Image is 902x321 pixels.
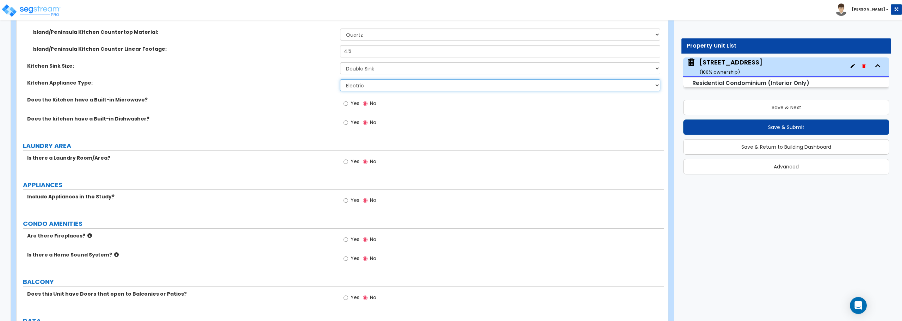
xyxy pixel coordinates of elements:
[87,233,92,238] i: click for more info!
[344,255,348,263] input: Yes
[114,252,119,257] i: click for more info!
[850,297,867,314] div: Open Intercom Messenger
[344,294,348,302] input: Yes
[344,158,348,166] input: Yes
[363,294,367,302] input: No
[32,45,335,53] label: Island/Peninsula Kitchen Counter Linear Footage:
[344,119,348,126] input: Yes
[683,100,889,115] button: Save & Next
[852,7,885,12] b: [PERSON_NAME]
[351,197,359,204] span: Yes
[370,119,376,126] span: No
[27,115,335,122] label: Does the kitchen have a Built-in Dishwasher?
[363,100,367,107] input: No
[27,251,335,258] label: Is there a Home Sound System?
[344,100,348,107] input: Yes
[344,197,348,204] input: Yes
[687,42,886,50] div: Property Unit List
[1,4,61,18] img: logo_pro_r.png
[23,277,664,286] label: BALCONY
[27,79,335,86] label: Kitchen Appliance Type:
[27,290,335,297] label: Does this Unit have Doors that open to Balconies or Patios?
[23,180,664,190] label: APPLIANCES
[363,197,367,204] input: No
[351,294,359,301] span: Yes
[699,69,740,75] small: ( 100 % ownership)
[699,58,762,76] div: [STREET_ADDRESS]
[363,119,367,126] input: No
[351,158,359,165] span: Yes
[835,4,847,16] img: avatar.png
[27,154,335,161] label: Is there a Laundry Room/Area?
[363,236,367,243] input: No
[363,158,367,166] input: No
[23,219,664,228] label: CONDO AMENITIES
[32,29,335,36] label: Island/Peninsula Kitchen Countertop Material:
[27,193,335,200] label: Include Appliances in the Study?
[370,197,376,204] span: No
[683,119,889,135] button: Save & Submit
[344,236,348,243] input: Yes
[370,255,376,262] span: No
[27,232,335,239] label: Are there Fireplaces?
[351,255,359,262] span: Yes
[370,158,376,165] span: No
[27,96,335,103] label: Does the Kitchen have a Built-in Microwave?
[351,119,359,126] span: Yes
[370,100,376,107] span: No
[351,100,359,107] span: Yes
[23,141,664,150] label: LAUNDRY AREA
[370,294,376,301] span: No
[687,58,696,67] img: building.svg
[363,255,367,263] input: No
[692,79,809,87] small: Residential Condominium (Interior Only)
[351,236,359,243] span: Yes
[27,62,335,69] label: Kitchen Sink Size:
[683,139,889,155] button: Save & Return to Building Dashboard
[687,58,762,76] span: 371 Anchors Point LN Unit 444-445
[683,159,889,174] button: Advanced
[370,236,376,243] span: No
